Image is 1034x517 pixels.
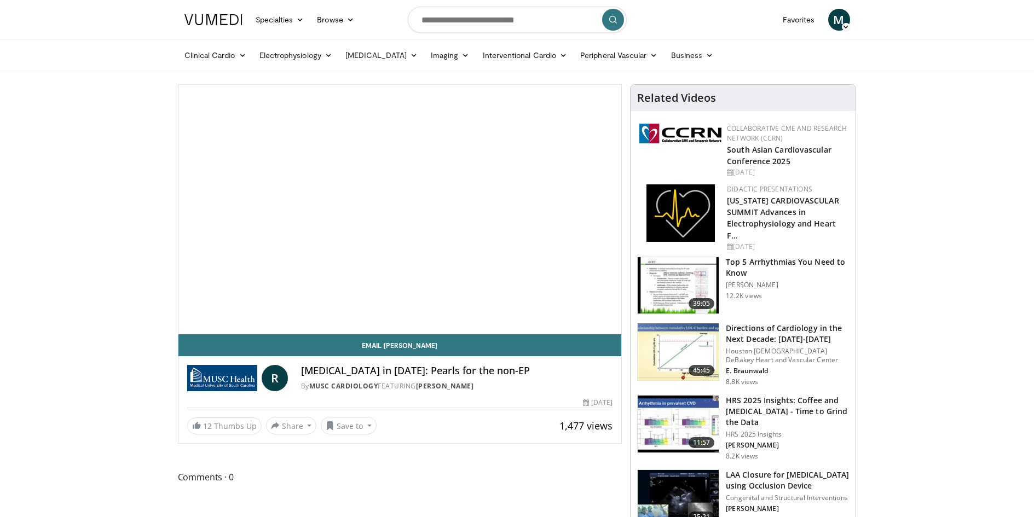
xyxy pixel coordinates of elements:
[187,417,262,434] a: 12 Thumbs Up
[665,44,720,66] a: Business
[637,257,849,315] a: 39:05 Top 5 Arrhythmias You Need to Know [PERSON_NAME] 12.2K views
[726,347,849,364] p: Houston [DEMOGRAPHIC_DATA] DeBakey Heart and Vascular Center
[726,395,849,428] h3: HRS 2025 Insights: Coffee and [MEDICAL_DATA] - Time to Grind the Data
[727,195,839,240] a: [US_STATE] CARDIOVASCULAR SUMMIT Advances in Electrophysiology and Heart F…
[637,323,849,386] a: 45:45 Directions of Cardiology in the Next Decade: [DATE]-[DATE] Houston [DEMOGRAPHIC_DATA] DeBak...
[727,242,847,252] div: [DATE]
[726,292,762,300] p: 12.2K views
[249,9,311,31] a: Specialties
[424,44,476,66] a: Imaging
[301,365,613,377] h4: [MEDICAL_DATA] in [DATE]: Pearls for the non-EP
[727,144,831,166] a: South Asian Cardiovascular Conference 2025
[253,44,339,66] a: Electrophysiology
[310,9,361,31] a: Browse
[726,430,849,439] p: HRS 2025 Insights
[638,323,719,380] img: 57e95b82-22fd-4603-be8d-6227f654535b.150x105_q85_crop-smart_upscale.jpg
[726,504,849,513] p: [PERSON_NAME]
[726,441,849,450] p: [PERSON_NAME]
[339,44,424,66] a: [MEDICAL_DATA]
[178,44,253,66] a: Clinical Cardio
[178,470,622,484] span: Comments 0
[639,124,721,143] img: a04ee3ba-8487-4636-b0fb-5e8d268f3737.png.150x105_q85_autocrop_double_scale_upscale_version-0.2.png
[726,323,849,345] h3: Directions of Cardiology in the Next Decade: [DATE]-[DATE]
[727,184,847,194] div: Didactic Presentations
[266,417,317,434] button: Share
[321,417,377,434] button: Save to
[583,398,613,408] div: [DATE]
[727,167,847,177] div: [DATE]
[408,7,627,33] input: Search topics, interventions
[726,493,849,502] p: Congenital and Structural Interventions
[476,44,574,66] a: Interventional Cardio
[301,381,613,391] div: By FEATURING
[574,44,664,66] a: Peripheral Vascular
[646,184,715,242] img: 1860aa7a-ba06-47e3-81a4-3dc728c2b4cf.png.150x105_q85_autocrop_double_scale_upscale_version-0.2.png
[184,14,242,25] img: VuMedi Logo
[187,365,257,391] img: MUSC Cardiology
[637,91,716,104] h4: Related Videos
[689,365,715,376] span: 45:45
[726,257,849,278] h3: Top 5 Arrhythmias You Need to Know
[203,421,212,431] span: 12
[262,365,288,391] a: R
[689,437,715,448] span: 11:57
[309,381,378,391] a: MUSC Cardiology
[727,124,847,143] a: Collaborative CME and Research Network (CCRN)
[726,281,849,289] p: [PERSON_NAME]
[559,419,613,432] span: 1,477 views
[178,334,622,356] a: Email [PERSON_NAME]
[776,9,822,31] a: Favorites
[726,452,758,461] p: 8.2K views
[637,395,849,461] a: 11:57 HRS 2025 Insights: Coffee and [MEDICAL_DATA] - Time to Grind the Data HRS 2025 Insights [PE...
[178,85,622,334] video-js: Video Player
[416,381,474,391] a: [PERSON_NAME]
[638,396,719,452] img: 25c04896-53d6-4a05-9178-9b8aabfb644a.150x105_q85_crop-smart_upscale.jpg
[726,469,849,491] h3: LAA Closure for [MEDICAL_DATA] using Occlusion Device
[726,367,849,375] p: E. Braunwald
[689,298,715,309] span: 39:05
[828,9,850,31] a: M
[726,377,758,386] p: 8.8K views
[638,257,719,314] img: e6be7ba5-423f-4f4d-9fbf-6050eac7a348.150x105_q85_crop-smart_upscale.jpg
